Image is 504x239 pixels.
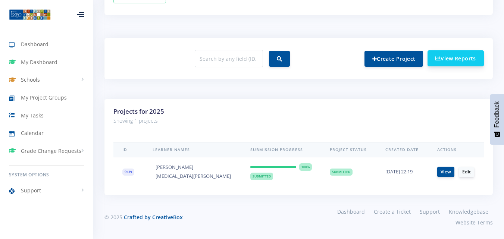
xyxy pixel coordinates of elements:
h6: System Options [9,172,84,178]
input: Search by any field (ID, name, school, etc.) [195,50,263,67]
a: Support [415,206,444,217]
span: Knowledgebase [449,208,488,215]
button: Feedback - Show survey [490,94,504,145]
a: Create Project [364,51,423,67]
th: Submission Progress [241,142,321,157]
span: Feedback [494,101,500,128]
a: Edit [459,167,474,177]
span: My Project Groups [21,94,67,101]
th: ID [113,142,144,157]
span: Submitted [330,169,353,176]
span: My Dashboard [21,58,57,66]
td: [DATE] 22:19 [376,157,428,186]
th: Created Date [376,142,428,157]
span: My Tasks [21,111,44,119]
a: View Reports [428,50,484,66]
a: Website Terms [451,217,493,228]
span: 9539 [122,169,134,176]
th: Project Status [321,142,376,157]
th: Learner Names [144,142,241,157]
a: Knowledgebase [444,206,493,217]
a: Create a Ticket [369,206,415,217]
span: Schools [21,76,40,84]
img: ... [9,9,51,21]
div: © 2025 [104,213,293,221]
th: Actions [428,142,484,157]
a: Dashboard [333,206,369,217]
span: [MEDICAL_DATA][PERSON_NAME] [156,173,231,180]
span: Grade Change Requests [21,147,81,155]
a: Crafted by CreativeBox [124,214,183,221]
h3: Projects for 2025 [113,107,484,116]
span: 100% [299,163,312,171]
a: View [437,167,454,177]
span: Submitted [250,173,273,180]
span: Calendar [21,129,44,137]
span: [PERSON_NAME] [156,164,193,171]
span: Support [21,186,41,194]
p: Showing 1 projects [113,116,484,125]
span: Dashboard [21,40,48,48]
